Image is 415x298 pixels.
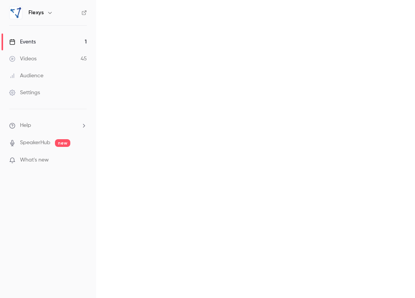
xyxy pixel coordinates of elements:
h6: Flexys [28,9,44,17]
div: Videos [9,55,37,63]
li: help-dropdown-opener [9,122,87,130]
span: What's new [20,156,49,164]
span: new [55,139,70,147]
div: Audience [9,72,43,80]
div: Settings [9,89,40,97]
div: Events [9,38,36,46]
span: Help [20,122,31,130]
a: SpeakerHub [20,139,50,147]
img: Flexys [10,7,22,19]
